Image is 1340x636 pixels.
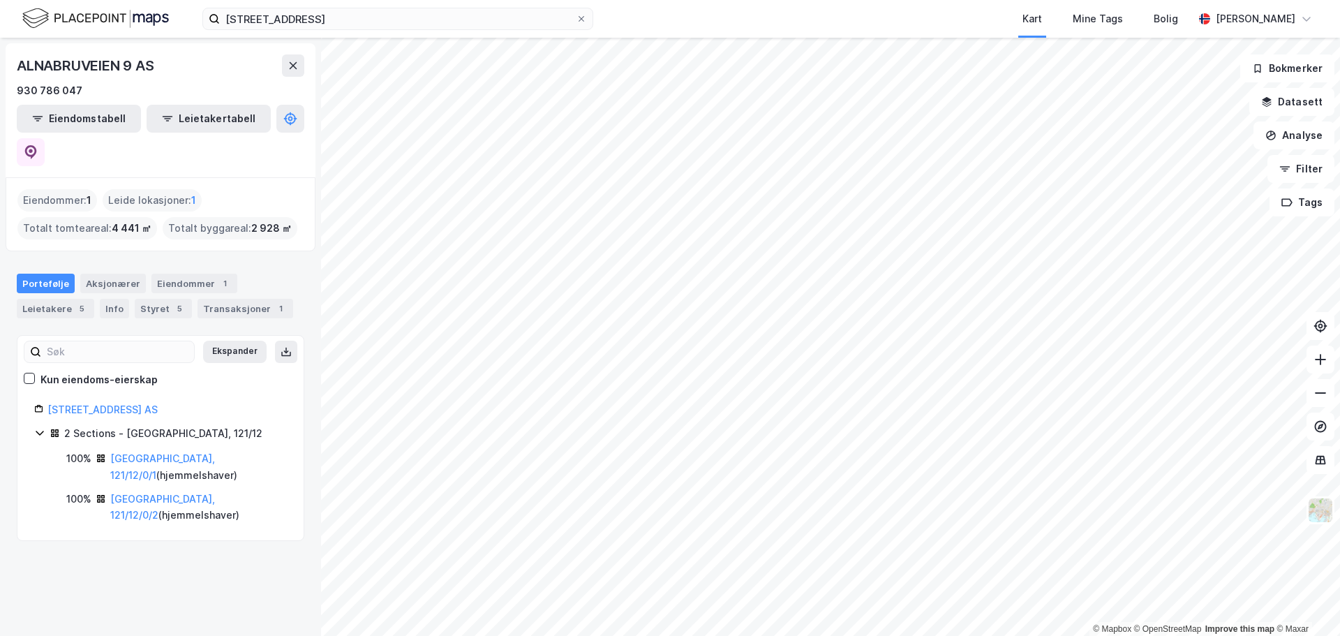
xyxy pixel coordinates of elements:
div: Info [100,299,129,318]
div: 100% [66,450,91,467]
div: ( hjemmelshaver ) [110,491,287,524]
div: Kun eiendoms-eierskap [40,371,158,388]
div: ( hjemmelshaver ) [110,450,287,484]
input: Søk [41,341,194,362]
iframe: Chat Widget [1270,569,1340,636]
button: Datasett [1249,88,1334,116]
span: 4 441 ㎡ [112,220,151,237]
div: Aksjonærer [80,274,146,293]
div: Leide lokasjoner : [103,189,202,212]
div: Totalt byggareal : [163,217,297,239]
a: Mapbox [1093,624,1131,634]
button: Eiendomstabell [17,105,141,133]
button: Analyse [1253,121,1334,149]
div: Leietakere [17,299,94,318]
div: Kontrollprogram for chat [1270,569,1340,636]
button: Leietakertabell [147,105,271,133]
img: Z [1307,497,1334,524]
div: Totalt tomteareal : [17,217,157,239]
div: Styret [135,299,192,318]
span: 2 928 ㎡ [251,220,292,237]
a: Improve this map [1205,624,1274,634]
div: Transaksjoner [198,299,293,318]
button: Filter [1267,155,1334,183]
span: 1 [191,192,196,209]
div: Eiendommer [151,274,237,293]
div: [PERSON_NAME] [1216,10,1295,27]
div: 100% [66,491,91,508]
span: 1 [87,192,91,209]
a: [STREET_ADDRESS] AS [47,404,158,415]
div: 5 [172,302,186,316]
div: 5 [75,302,89,316]
div: Mine Tags [1073,10,1123,27]
a: [GEOGRAPHIC_DATA], 121/12/0/1 [110,452,215,481]
div: 930 786 047 [17,82,82,99]
div: 1 [218,276,232,290]
div: Eiendommer : [17,189,97,212]
button: Ekspander [203,341,267,363]
img: logo.f888ab2527a4732fd821a326f86c7f29.svg [22,6,169,31]
div: Kart [1022,10,1042,27]
div: ALNABRUVEIEN 9 AS [17,54,157,77]
div: 2 Sections - [GEOGRAPHIC_DATA], 121/12 [64,425,262,442]
button: Bokmerker [1240,54,1334,82]
input: Søk på adresse, matrikkel, gårdeiere, leietakere eller personer [220,8,576,29]
button: Tags [1270,188,1334,216]
div: 1 [274,302,288,316]
div: Bolig [1154,10,1178,27]
a: OpenStreetMap [1134,624,1202,634]
a: [GEOGRAPHIC_DATA], 121/12/0/2 [110,493,215,522]
div: Portefølje [17,274,75,293]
